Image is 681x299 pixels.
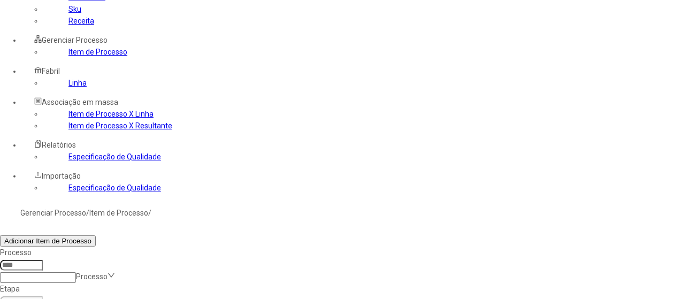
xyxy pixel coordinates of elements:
a: Item de Processo [89,209,148,217]
span: Importação [42,172,81,180]
a: Sku [68,5,81,13]
a: Receita [68,17,94,25]
a: Especificação de Qualidade [68,183,161,192]
span: Associação em massa [42,98,118,106]
span: Gerenciar Processo [42,36,108,44]
span: Adicionar Item de Processo [4,237,91,245]
nz-breadcrumb-separator: / [148,209,151,217]
a: Item de Processo X Resultante [68,121,172,130]
a: Item de Processo [68,48,127,56]
span: Fabril [42,67,60,75]
a: Gerenciar Processo [20,209,86,217]
nz-select-placeholder: Processo [76,272,108,281]
a: Linha [68,79,87,87]
a: Especificação de Qualidade [68,152,161,161]
a: Item de Processo X Linha [68,110,154,118]
nz-breadcrumb-separator: / [86,209,89,217]
span: Relatórios [42,141,76,149]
